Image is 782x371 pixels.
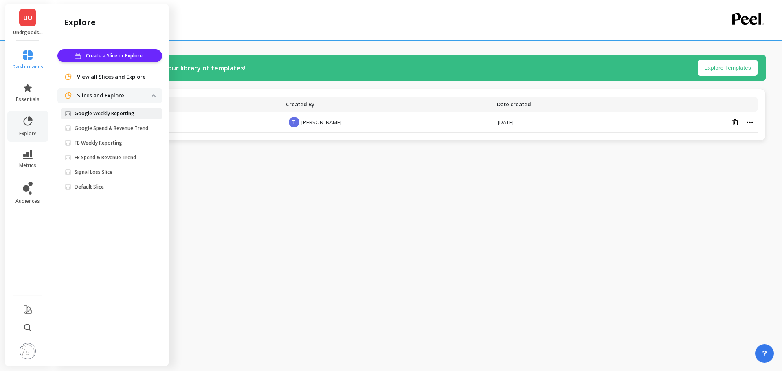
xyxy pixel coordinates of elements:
[64,17,96,28] h2: explore
[57,49,162,62] button: Create a Slice or Explore
[12,64,44,70] span: dashboards
[289,117,299,127] span: T
[20,343,36,359] img: profile picture
[19,130,37,137] span: explore
[19,162,36,169] span: metrics
[15,198,40,204] span: audiences
[75,125,148,132] p: Google Spend & Revenue Trend
[75,140,122,146] p: FB Weekly Reporting
[64,92,72,100] img: navigation item icon
[23,13,32,22] span: UU
[76,97,282,112] th: Toggle SortBy
[75,184,104,190] p: Default Slice
[75,169,112,176] p: Signal Loss Slice
[282,97,493,112] th: Toggle SortBy
[77,92,152,100] p: Slices and Explore
[75,110,134,117] p: Google Weekly Reporting
[64,73,72,81] img: navigation item icon
[75,154,136,161] p: FB Spend & Revenue Trend
[698,60,758,76] button: Explore Templates
[762,348,767,359] span: ?
[86,52,145,60] span: Create a Slice or Explore
[301,119,342,126] span: [PERSON_NAME]
[13,29,43,36] p: Undrgoods UAE
[493,97,631,112] th: Toggle SortBy
[16,96,40,103] span: essentials
[77,73,146,81] span: View all Slices and Explore
[152,94,156,97] img: down caret icon
[755,344,774,363] button: ?
[493,112,631,133] td: [DATE]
